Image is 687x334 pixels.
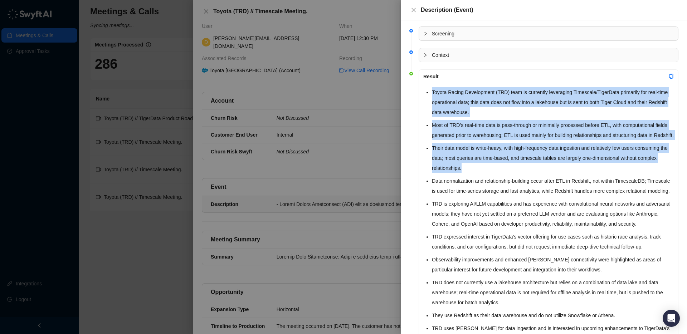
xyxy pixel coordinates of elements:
[432,120,674,140] li: Most of TRD’s real-time data is pass-through or minimally processed before ETL, with computationa...
[421,6,678,14] div: Description (Event)
[423,31,428,36] span: collapsed
[432,176,674,196] li: Data normalization and relationship-building occur after ETL in Redshift, not within TimescaleDB;...
[432,30,674,38] span: Screening
[432,199,674,229] li: TRD is exploring AI/LLM capabilities and has experience with convolutional neural networks and ad...
[419,48,678,62] div: Context
[409,6,418,14] button: Close
[432,232,674,252] li: TRD expressed interest in TigerData’s vector offering for use cases such as historic race analysi...
[419,27,678,40] div: Screening
[663,310,680,327] div: Open Intercom Messenger
[669,74,674,79] span: copy
[411,7,416,13] span: close
[432,51,674,59] span: Context
[432,277,674,308] li: TRD does not currently use a lakehouse architecture but relies on a combination of data lake and ...
[423,53,428,57] span: collapsed
[432,87,674,117] li: Toyota Racing Development (TRD) team is currently leveraging Timescale/TigerData primarily for re...
[432,143,674,173] li: Their data model is write-heavy, with high-frequency data ingestion and relatively few users cons...
[432,255,674,275] li: Observability improvements and enhanced [PERSON_NAME] connectivity were highlighted as areas of p...
[432,310,674,320] li: They use Redshift as their data warehouse and do not utilize Snowflake or Athena.
[423,73,669,80] div: Result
